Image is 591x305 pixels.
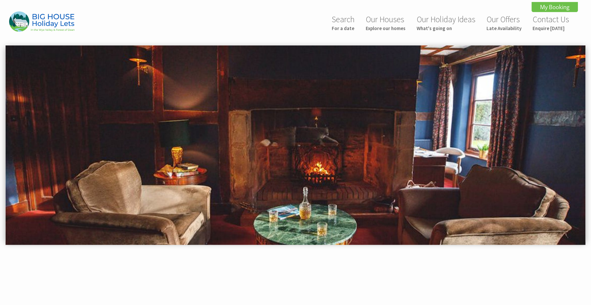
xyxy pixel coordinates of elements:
[366,25,406,31] small: Explore our homes
[417,14,475,31] a: Our Holiday IdeasWhat's going on
[533,25,569,31] small: Enquire [DATE]
[487,14,521,31] a: Our OffersLate Availability
[9,11,74,31] img: Big House Holiday Lets
[417,25,475,31] small: What's going on
[487,25,521,31] small: Late Availability
[332,14,355,31] a: SearchFor a date
[366,14,406,31] a: Our HousesExplore our homes
[332,25,355,31] small: For a date
[533,14,569,31] a: Contact UsEnquire [DATE]
[532,2,578,12] a: My Booking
